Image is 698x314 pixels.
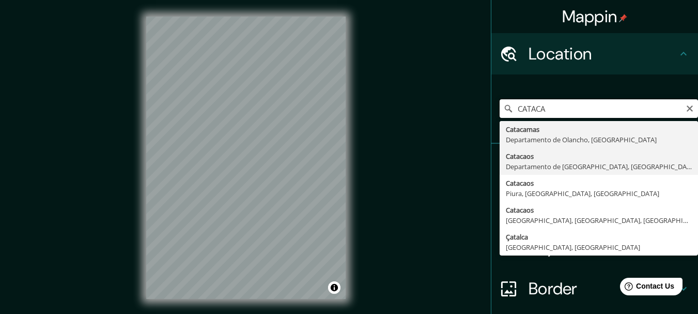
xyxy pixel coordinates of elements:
[606,274,687,303] iframe: Help widget launcher
[506,161,692,172] div: Departamento de [GEOGRAPHIC_DATA], [GEOGRAPHIC_DATA]
[328,281,340,294] button: Toggle attribution
[506,134,692,145] div: Departamento de Olancho, [GEOGRAPHIC_DATA]
[506,188,692,199] div: Piura, [GEOGRAPHIC_DATA], [GEOGRAPHIC_DATA]
[506,178,692,188] div: Catacaos
[506,215,692,226] div: [GEOGRAPHIC_DATA], [GEOGRAPHIC_DATA], [GEOGRAPHIC_DATA]
[491,144,698,185] div: Pins
[619,14,627,22] img: pin-icon.png
[529,43,677,64] h4: Location
[562,6,628,27] h4: Mappin
[491,268,698,309] div: Border
[506,151,692,161] div: Catacaos
[491,227,698,268] div: Layout
[491,33,698,74] div: Location
[529,278,677,299] h4: Border
[500,99,698,118] input: Pick your city or area
[146,17,346,299] canvas: Map
[506,205,692,215] div: Catacaos
[506,242,692,252] div: [GEOGRAPHIC_DATA], [GEOGRAPHIC_DATA]
[506,232,692,242] div: Çatalca
[686,103,694,113] button: Clear
[529,237,677,258] h4: Layout
[491,185,698,227] div: Style
[506,124,692,134] div: Catacamas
